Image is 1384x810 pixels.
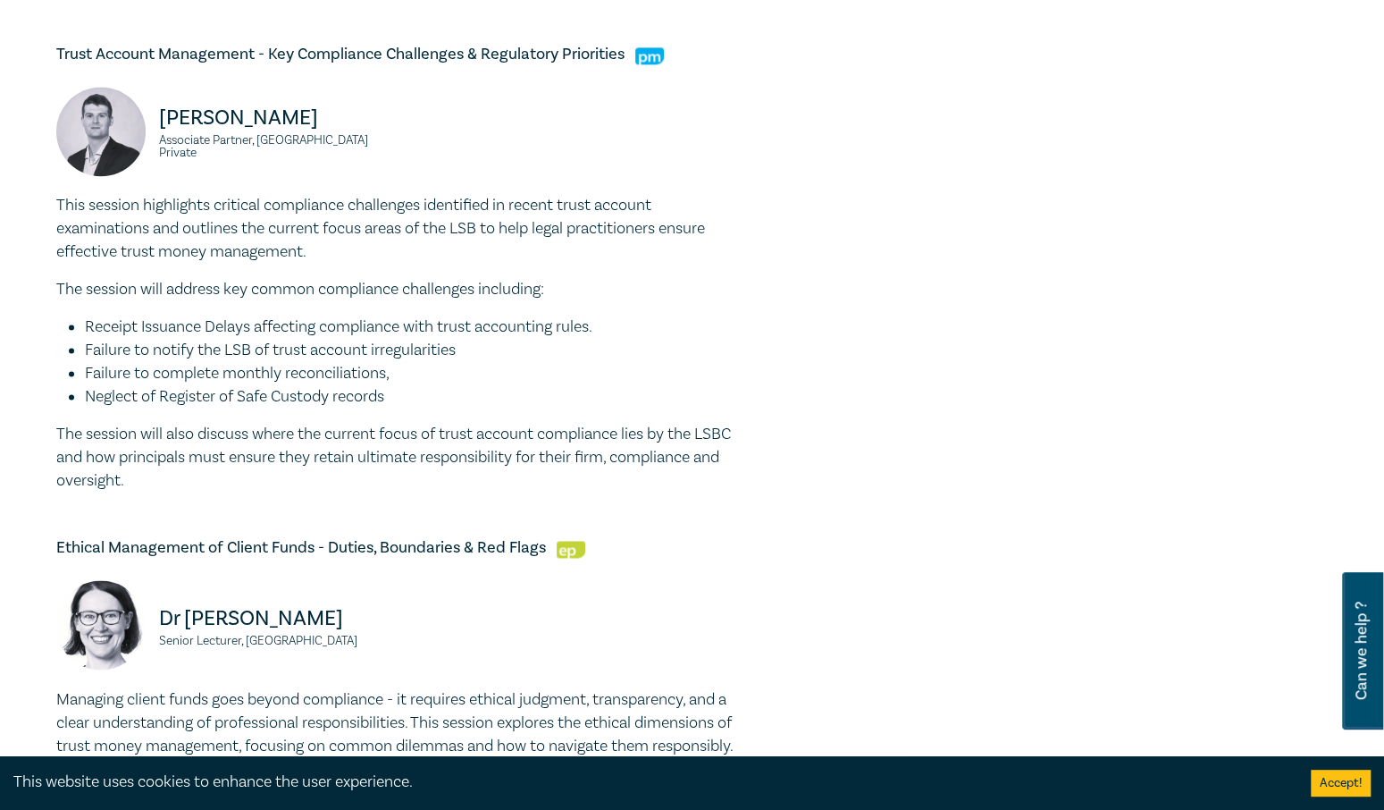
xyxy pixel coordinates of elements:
[159,104,385,132] p: [PERSON_NAME]
[56,278,735,301] p: The session will address key common compliance challenges including:
[85,362,735,385] li: Failure to complete monthly reconciliations,
[85,316,735,339] li: Receipt Issuance Delays affecting compliance with trust accounting rules.
[635,47,664,64] img: Practice Management & Business Skills
[56,87,146,176] img: Alex Young
[557,541,585,558] img: Ethics & Professional Responsibility
[159,634,385,646] small: Senior Lecturer, [GEOGRAPHIC_DATA]
[56,688,735,757] p: Managing client funds goes beyond compliance - it requires ethical judgment, transparency, and a ...
[1311,770,1371,797] button: Accept cookies
[1353,583,1370,719] span: Can we help ?
[85,339,735,362] li: Failure to notify the LSB of trust account irregularities
[56,423,735,493] p: The session will also discuss where the current focus of trust account compliance lies by the LSB...
[13,771,1284,794] div: This website uses cookies to enhance the user experience.
[159,603,385,632] p: Dr [PERSON_NAME]
[56,537,735,559] h5: Ethical Management of Client Funds - Duties, Boundaries & Red Flags
[159,134,385,159] small: Associate Partner, [GEOGRAPHIC_DATA] Private
[56,580,146,670] img: Dr Katie Murray
[56,194,735,264] p: This session highlights critical compliance challenges identified in recent trust account examina...
[56,44,735,65] h5: Trust Account Management - Key Compliance Challenges & Regulatory Priorities
[85,385,735,409] li: Neglect of Register of Safe Custody records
